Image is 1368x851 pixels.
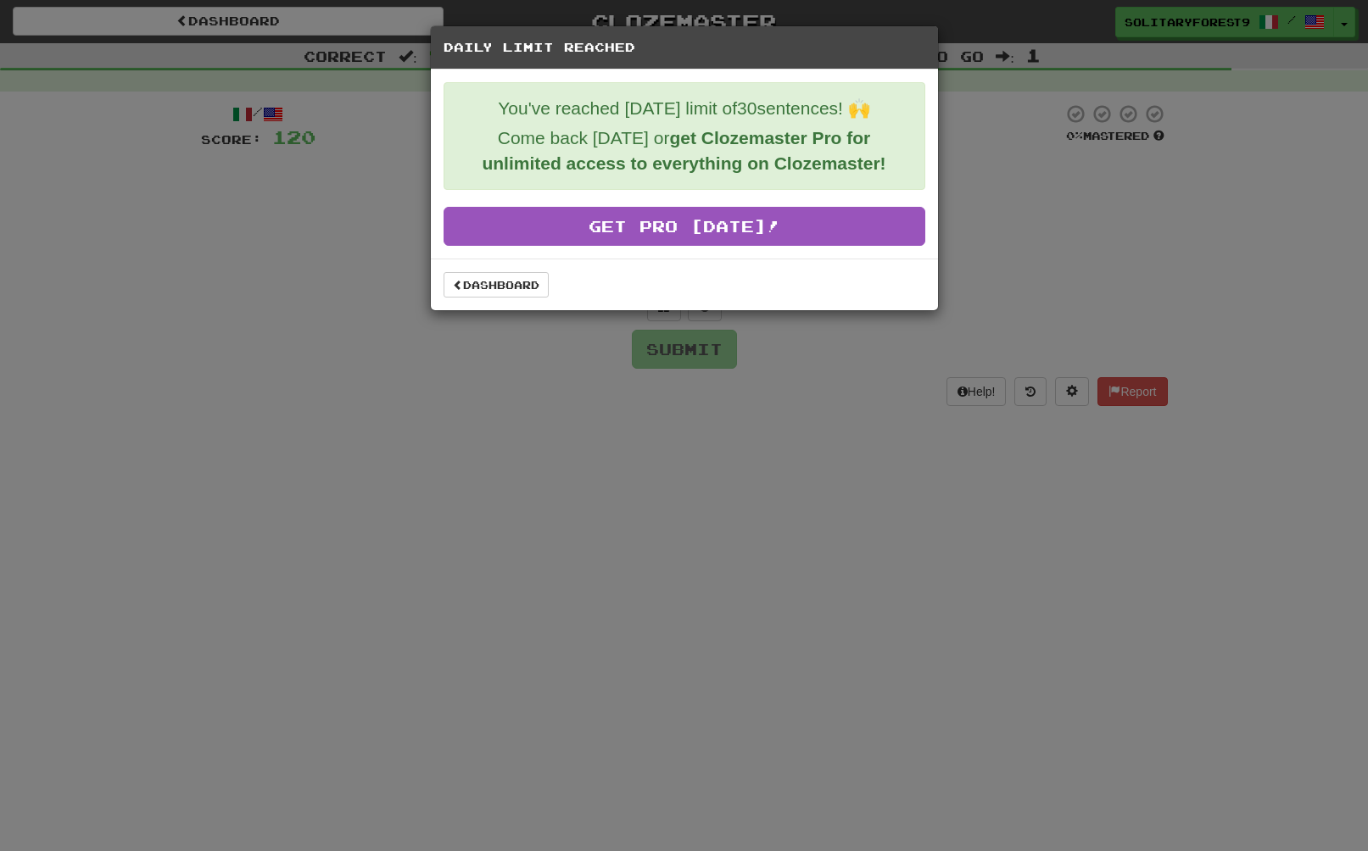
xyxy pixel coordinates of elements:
p: You've reached [DATE] limit of 30 sentences! 🙌 [457,96,912,121]
p: Come back [DATE] or [457,125,912,176]
a: Get Pro [DATE]! [444,207,925,246]
a: Dashboard [444,272,549,298]
h5: Daily Limit Reached [444,39,925,56]
strong: get Clozemaster Pro for unlimited access to everything on Clozemaster! [482,128,885,173]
